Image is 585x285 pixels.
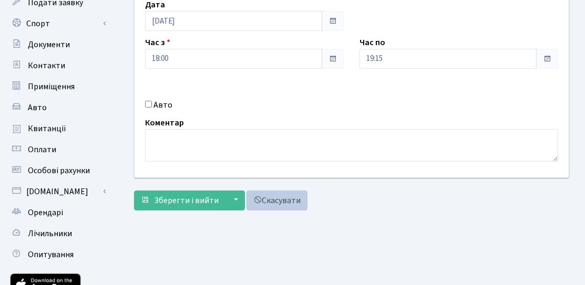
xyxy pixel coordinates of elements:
[154,195,219,206] span: Зберегти і вийти
[5,34,110,55] a: Документи
[28,207,63,218] span: Орендарі
[28,39,70,50] span: Документи
[5,223,110,244] a: Лічильники
[5,118,110,139] a: Квитанції
[5,139,110,160] a: Оплати
[247,191,307,210] a: Скасувати
[28,144,56,155] span: Оплати
[5,97,110,118] a: Авто
[28,123,66,134] span: Квитанції
[28,102,47,113] span: Авто
[28,249,74,260] span: Опитування
[28,60,65,71] span: Контакти
[28,228,72,239] span: Лічильники
[28,81,75,92] span: Приміщення
[5,13,110,34] a: Спорт
[145,117,184,129] label: Коментар
[5,181,110,202] a: [DOMAIN_NAME]
[153,99,172,111] label: Авто
[360,36,385,49] label: Час по
[5,76,110,97] a: Приміщення
[5,244,110,265] a: Опитування
[134,191,225,210] button: Зберегти і вийти
[5,55,110,76] a: Контакти
[28,165,90,176] span: Особові рахунки
[5,202,110,223] a: Орендарі
[5,160,110,181] a: Особові рахунки
[145,36,170,49] label: Час з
